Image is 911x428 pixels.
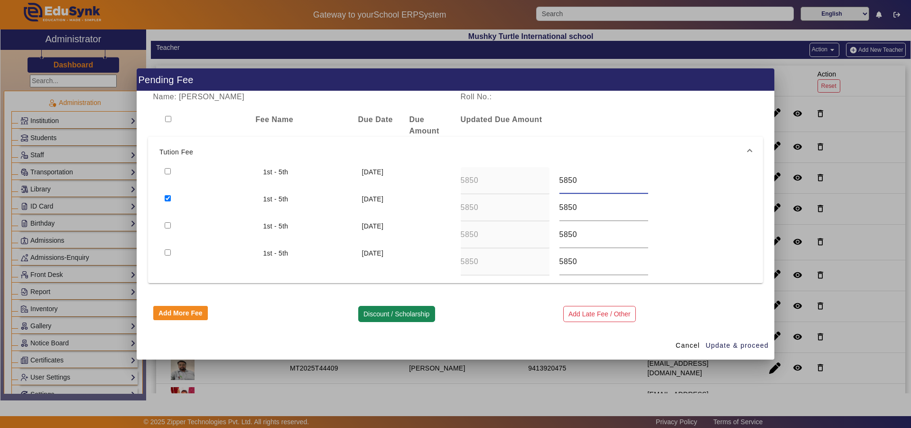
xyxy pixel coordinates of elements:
[256,115,294,124] b: Fee Name
[676,341,700,351] span: Cancel
[362,168,384,176] span: [DATE]
[461,229,549,240] input: Amount
[559,202,648,213] input: Amount
[559,256,648,267] input: Amount
[148,137,763,167] mat-expansion-panel-header: Tution Fee
[137,68,774,91] h1: Pending Fee
[263,195,288,203] span: 1st - 5th
[362,195,384,203] span: [DATE]
[148,91,455,103] div: Name: [PERSON_NAME]
[559,229,648,240] input: Amount
[263,249,288,257] span: 1st - 5th
[362,222,384,230] span: [DATE]
[706,341,769,351] span: Update & proceed
[263,168,288,176] span: 1st - 5th
[159,146,748,158] span: Tution Fee
[672,337,704,354] button: Cancel
[461,202,549,213] input: Amount
[358,115,393,124] b: Due Date
[148,167,763,283] div: Tution Fee
[358,306,435,322] button: Discount / Scholarship
[362,249,384,257] span: [DATE]
[455,91,609,103] div: Roll No.:
[263,222,288,230] span: 1st - 5th
[461,115,542,124] b: Updated Due Amount
[705,337,769,354] button: Update & proceed
[559,175,648,186] input: Amount
[563,306,636,322] button: Add Late Fee / Other
[153,306,208,320] button: Add More Fee
[409,115,439,135] b: Due Amount
[461,256,549,267] input: Amount
[461,175,549,186] input: Amount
